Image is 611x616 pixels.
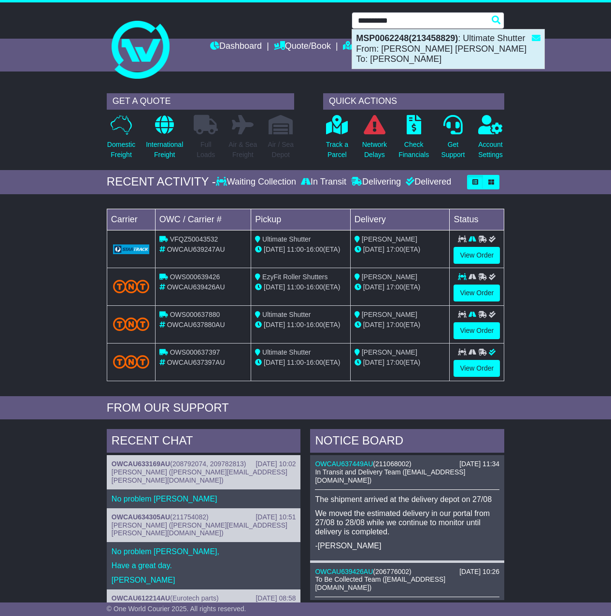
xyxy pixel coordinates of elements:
a: DomesticFreight [107,115,136,165]
a: InternationalFreight [145,115,184,165]
span: [PERSON_NAME] ([PERSON_NAME][EMAIL_ADDRESS][PERSON_NAME][DOMAIN_NAME]) [112,521,287,537]
p: No problem [PERSON_NAME], [112,547,296,556]
div: - (ETA) [255,358,346,368]
div: ( ) [315,460,499,468]
span: Eurotech parts [172,594,216,602]
p: International Freight [146,140,183,160]
div: FROM OUR SUPPORT [107,401,504,415]
p: [PERSON_NAME] [112,575,296,585]
div: [DATE] 11:34 [459,460,499,468]
p: Have a great day. [112,561,296,570]
img: TNT_Domestic.png [113,355,149,368]
span: In Transit and Delivery Team ([EMAIL_ADDRESS][DOMAIN_NAME]) [315,468,465,484]
span: VFQZ50043532 [170,235,218,243]
div: Waiting Collection [216,177,298,187]
a: CheckFinancials [398,115,429,165]
div: (ETA) [355,244,446,255]
span: 16:00 [306,245,323,253]
span: Ultimate Shutter [262,235,311,243]
td: Carrier [107,209,155,230]
span: OWCAU639426AU [167,283,225,291]
span: [DATE] [363,321,384,329]
div: - (ETA) [255,244,346,255]
strong: MSP0062248(213458829) [356,33,458,43]
p: Air & Sea Freight [228,140,257,160]
span: [DATE] [264,245,285,253]
p: Network Delays [362,140,387,160]
a: OWCAU633169AU [112,460,170,468]
span: 16:00 [306,321,323,329]
span: [PERSON_NAME] [362,235,417,243]
img: TNT_Domestic.png [113,280,149,293]
div: (ETA) [355,358,446,368]
span: 11:00 [287,358,304,366]
span: © One World Courier 2025. All rights reserved. [107,605,246,613]
a: OWCAU634305AU [112,513,170,521]
span: 17:00 [386,321,403,329]
span: OWS000637880 [170,311,220,318]
div: ( ) [112,513,296,521]
a: OWCAU637449AU [315,460,373,468]
p: Full Loads [194,140,218,160]
a: Quote/Book [274,39,331,55]
a: OWCAU612214AU [112,594,170,602]
span: 17:00 [386,245,403,253]
div: QUICK ACTIONS [323,93,504,110]
div: In Transit [298,177,349,187]
span: [PERSON_NAME] [362,311,417,318]
div: ( ) [112,594,296,602]
span: OWCAU639247AU [167,245,225,253]
img: GetCarrierServiceLogo [113,244,149,254]
span: 11:00 [287,283,304,291]
td: Delivery [350,209,450,230]
p: Air / Sea Depot [268,140,294,160]
span: 206776002 [375,568,409,575]
p: We moved the estimated delivery in our portal from 27/08 to 28/08 while we continue to monitor un... [315,509,499,537]
p: No problem [PERSON_NAME] [112,494,296,503]
img: TNT_Domestic.png [113,317,149,330]
div: RECENT CHAT [107,429,301,455]
td: Status [450,209,504,230]
div: - (ETA) [255,282,346,292]
span: [DATE] [264,283,285,291]
div: [DATE] 10:02 [256,460,296,468]
span: To Be Collected Team ([EMAIL_ADDRESS][DOMAIN_NAME]) [315,575,445,591]
div: (ETA) [355,282,446,292]
div: RECENT ACTIVITY - [107,175,216,189]
a: GetSupport [440,115,465,165]
div: ( ) [112,460,296,468]
a: NetworkDelays [362,115,387,165]
span: 11:00 [287,321,304,329]
p: -[PERSON_NAME] [315,541,499,550]
a: Track aParcel [326,115,349,165]
span: [DATE] [264,321,285,329]
div: Delivering [349,177,403,187]
span: Ultimate Shutter [262,311,311,318]
a: View Order [454,360,500,377]
span: 211754082 [172,513,206,521]
p: Check Financials [398,140,429,160]
a: AccountSettings [478,115,503,165]
span: [PERSON_NAME] [362,273,417,281]
span: 16:00 [306,358,323,366]
span: 16:00 [306,283,323,291]
span: [DATE] [363,245,384,253]
span: OWCAU637880AU [167,321,225,329]
span: Ultimate Shutter [262,348,311,356]
a: Tracking [343,39,385,55]
td: Pickup [251,209,351,230]
div: GET A QUOTE [107,93,294,110]
span: 211068002 [375,460,409,468]
span: OWS000637397 [170,348,220,356]
span: 208792074, 209782813 [172,460,244,468]
div: (ETA) [355,320,446,330]
p: Domestic Freight [107,140,135,160]
span: 17:00 [386,283,403,291]
div: NOTICE BOARD [310,429,504,455]
div: ( ) [315,568,499,576]
div: [DATE] 08:58 [256,594,296,602]
a: View Order [454,285,500,301]
p: Track a Parcel [326,140,348,160]
span: [DATE] [363,358,384,366]
a: View Order [454,322,500,339]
